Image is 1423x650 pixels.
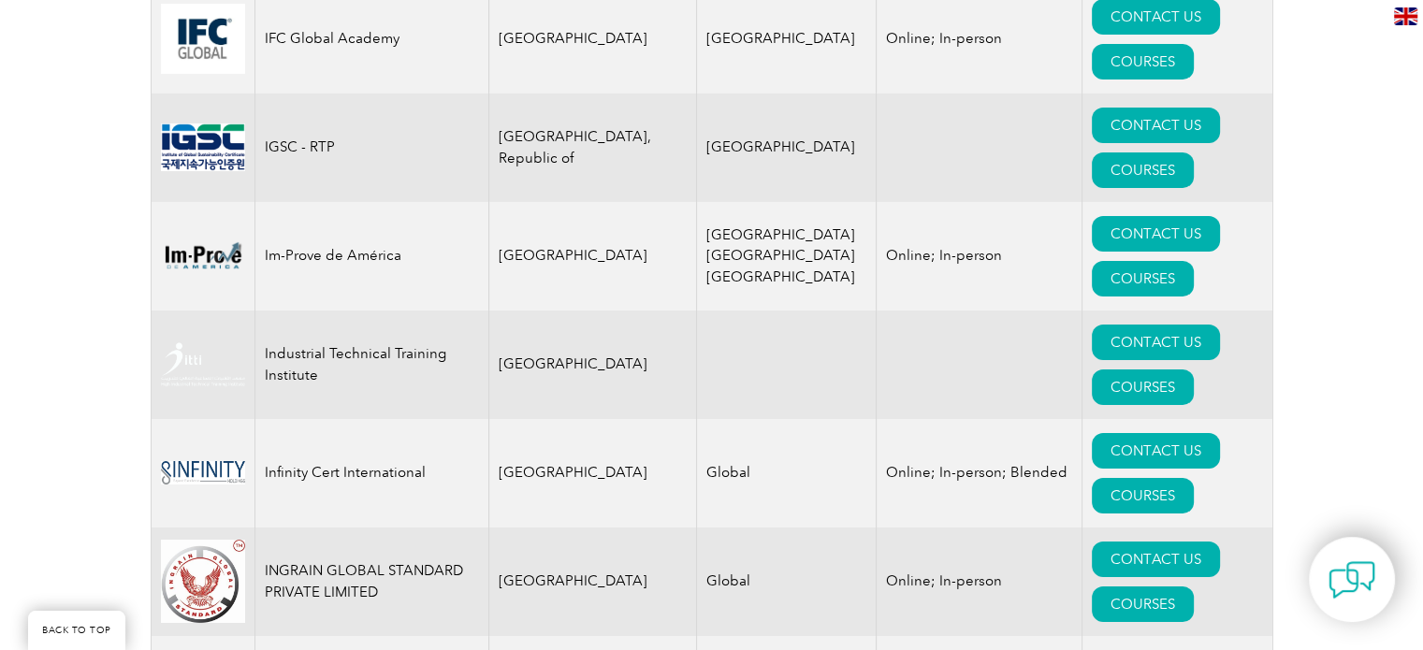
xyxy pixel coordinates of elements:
a: CONTACT US [1092,325,1220,360]
td: [GEOGRAPHIC_DATA] [488,202,697,311]
td: Online; In-person [877,527,1082,636]
td: Im-Prove de América [254,202,488,311]
a: COURSES [1092,152,1194,188]
a: CONTACT US [1092,542,1220,577]
td: INGRAIN GLOBAL STANDARD PRIVATE LIMITED [254,527,488,636]
img: e369086d-9b95-eb11-b1ac-00224815388c-logo.jpg [161,123,245,171]
td: [GEOGRAPHIC_DATA] [488,311,697,419]
img: f8e119c6-dc04-ea11-a811-000d3a793f32-logo.png [161,238,245,274]
img: 272251ff-6c35-eb11-a813-000d3a79722d-logo.jpg [161,4,245,74]
td: IGSC - RTP [254,94,488,202]
img: fcc64ca3-fd26-f011-8c4d-7ced8d34d024-logo.png [161,341,245,387]
a: COURSES [1092,586,1194,622]
td: [GEOGRAPHIC_DATA] [488,419,697,527]
img: contact-chat.png [1329,556,1375,603]
a: BACK TO TOP [28,611,125,650]
td: Online; In-person; Blended [877,419,1082,527]
img: 67a48d9f-b6c2-ea11-a812-000d3a79722d-logo.jpg [161,540,245,623]
td: Global [697,527,877,636]
img: en [1394,7,1417,25]
a: COURSES [1092,478,1194,513]
td: [GEOGRAPHIC_DATA] [697,94,877,202]
a: COURSES [1092,44,1194,79]
a: CONTACT US [1092,108,1220,143]
img: baf6b952-8ff0-ee11-904b-002248968dca-logo.jpg [161,461,245,484]
a: COURSES [1092,261,1194,296]
a: COURSES [1092,369,1194,405]
td: [GEOGRAPHIC_DATA], Republic of [488,94,697,202]
td: Infinity Cert International [254,419,488,527]
a: CONTACT US [1092,216,1220,252]
td: [GEOGRAPHIC_DATA] [GEOGRAPHIC_DATA] [GEOGRAPHIC_DATA] [697,202,877,311]
td: Online; In-person [877,202,1082,311]
td: Global [697,419,877,527]
a: CONTACT US [1092,433,1220,469]
td: [GEOGRAPHIC_DATA] [488,527,697,636]
td: Industrial Technical Training Institute [254,311,488,419]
